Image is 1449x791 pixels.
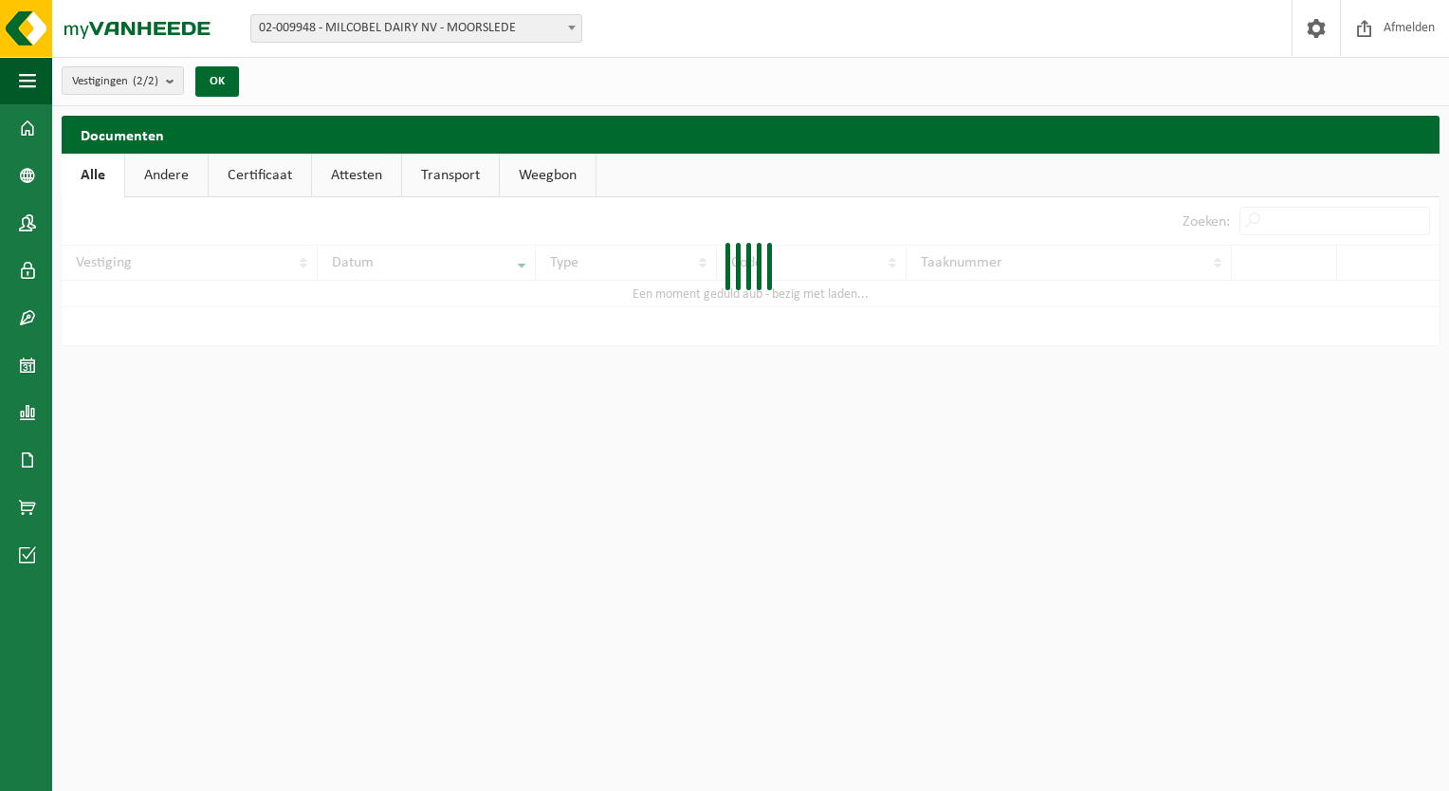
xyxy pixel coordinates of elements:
[209,154,311,197] a: Certificaat
[250,14,582,43] span: 02-009948 - MILCOBEL DAIRY NV - MOORSLEDE
[125,154,208,197] a: Andere
[62,66,184,95] button: Vestigingen(2/2)
[72,67,158,96] span: Vestigingen
[251,15,581,42] span: 02-009948 - MILCOBEL DAIRY NV - MOORSLEDE
[402,154,499,197] a: Transport
[62,116,1440,153] h2: Documenten
[133,75,158,87] count: (2/2)
[62,154,124,197] a: Alle
[312,154,401,197] a: Attesten
[195,66,239,97] button: OK
[500,154,596,197] a: Weegbon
